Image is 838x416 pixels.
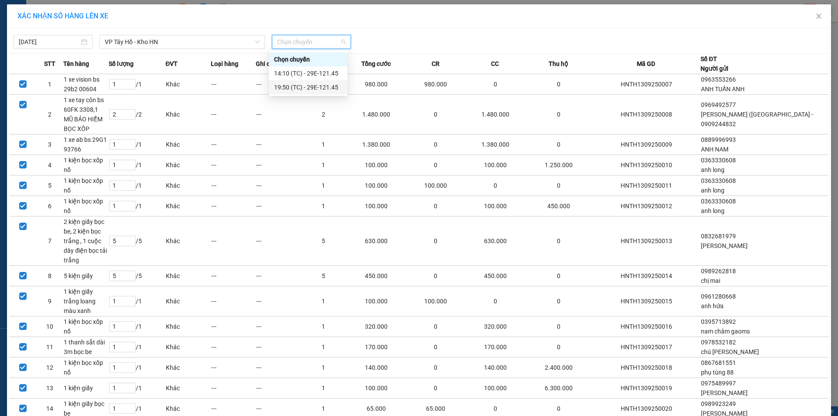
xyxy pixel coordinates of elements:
span: 0969492577 [701,101,736,108]
td: / 2 [109,95,165,134]
td: 10 [36,316,63,337]
td: Khác [165,266,211,286]
td: 0 [406,134,466,155]
span: CR [432,59,440,69]
td: 140.000 [466,358,525,378]
td: 980.000 [406,74,466,95]
td: HNTH1309250012 [592,196,700,217]
td: Khác [165,337,211,358]
td: --- [211,316,256,337]
td: 0 [406,155,466,175]
td: Khác [165,175,211,196]
span: Tổng cước [361,59,391,69]
td: 4 [36,155,63,175]
span: [PERSON_NAME] [701,242,748,249]
td: Khác [165,358,211,378]
td: / 1 [109,196,165,217]
td: HNTH1309250018 [592,358,700,378]
td: / 1 [109,337,165,358]
td: 1.480.000 [466,95,525,134]
td: 1 xe vision bs 29b2 00604 [63,74,109,95]
span: 0963553266 [701,76,736,83]
td: --- [211,134,256,155]
td: 0 [525,74,592,95]
span: ANH NAM [701,146,728,153]
td: --- [211,358,256,378]
td: 0 [525,266,592,286]
td: 1 [301,316,347,337]
span: ANH TUẤN ANH [701,86,745,93]
td: / 1 [109,134,165,155]
span: 0395713892 [701,318,736,325]
td: 0 [525,337,592,358]
td: --- [256,337,301,358]
td: --- [211,217,256,266]
td: 1 kiện bọc xốp nổ [63,155,109,175]
div: Số ĐT Người gửi [701,54,728,73]
td: 0 [525,217,592,266]
td: 1 [301,196,347,217]
td: 2 [301,95,347,134]
td: 12 [36,358,63,378]
td: --- [256,175,301,196]
td: 100.000 [466,196,525,217]
td: 1 [301,175,347,196]
td: 1 xe ab bs 29G1 93766 [63,134,109,155]
td: HNTH1309250017 [592,337,700,358]
span: anh long [701,166,725,173]
td: --- [256,74,301,95]
td: 1 kiện bọc xốp nổ [63,358,109,378]
td: 0 [406,196,466,217]
span: anh long [701,207,725,214]
td: / 5 [109,266,165,286]
td: 2 [36,95,63,134]
span: 0363330608 [701,198,736,205]
td: Khác [165,217,211,266]
td: 450.000 [466,266,525,286]
span: 0363330608 [701,177,736,184]
td: 8 [36,266,63,286]
td: 170.000 [346,337,406,358]
span: Số lượng [109,59,134,69]
span: 0978532182 [701,339,736,346]
td: 320.000 [346,316,406,337]
td: 450.000 [346,266,406,286]
strong: BIÊN NHẬN VẬN CHUYỂN BẢO AN EXPRESS [13,13,177,22]
td: HNTH1309250019 [592,378,700,399]
td: Khác [165,134,211,155]
td: 100.000 [406,286,466,316]
td: / 1 [109,316,165,337]
td: 0 [466,175,525,196]
td: --- [211,196,256,217]
td: 1 kiện bọc xốp nổ [63,196,109,217]
td: --- [256,266,301,286]
td: 1.380.000 [466,134,525,155]
td: 0 [466,286,525,316]
td: --- [256,196,301,217]
span: [PHONE_NUMBER] - [DOMAIN_NAME] [33,34,158,67]
td: HNTH1309250013 [592,217,700,266]
td: 140.000 [346,358,406,378]
td: HNTH1309250010 [592,155,700,175]
td: 0 [406,337,466,358]
td: Khác [165,378,211,399]
td: 5 [301,217,347,266]
span: Chọn chuyến [277,35,346,48]
td: HNTH1309250016 [592,316,700,337]
span: 0832681979 [701,233,736,240]
span: Thu hộ [549,59,568,69]
td: --- [211,337,256,358]
span: 0961280668 [701,293,736,300]
td: HNTH1309250011 [592,175,700,196]
td: 5 [36,175,63,196]
td: 1 kiện giấy trắng loang màu xanh [63,286,109,316]
td: 0 [406,378,466,399]
td: 13 [36,378,63,399]
td: --- [211,74,256,95]
td: 11 [36,337,63,358]
span: CC [491,59,499,69]
td: 2 kiện giấy bọc be, 2 kiện bọc trắng , 1 cuộc dây điện bọc tải trắng [63,217,109,266]
td: 100.000 [346,175,406,196]
span: close [815,13,822,20]
td: 0 [525,95,592,134]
